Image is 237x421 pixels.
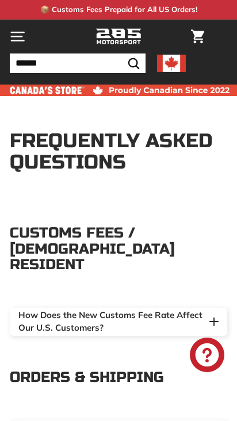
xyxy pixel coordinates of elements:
a: Cart [185,20,210,53]
span: How Does the New Customs Fee Rate Affect Our U.S. Customers? [18,309,202,334]
p: Orders & shipping [10,370,227,386]
h1: Frequently Asked Questions [10,131,227,174]
p: 📦 Customs Fees Prepaid for All US Orders! [40,4,197,16]
button: How Does the New Customs Fee Rate Affect Our U.S. Customers? Toggle FAQ collapsible tab [10,308,227,336]
inbox-online-store-chat: Shopify online store chat [186,338,228,375]
img: Logo_285_Motorsport_areodynamics_components [95,27,142,47]
p: CUSTOMS FEES / [DEMOGRAPHIC_DATA] RESIDENT [10,225,227,273]
input: Search [10,53,146,73]
img: Toggle FAQ collapsible tab [209,317,219,326]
